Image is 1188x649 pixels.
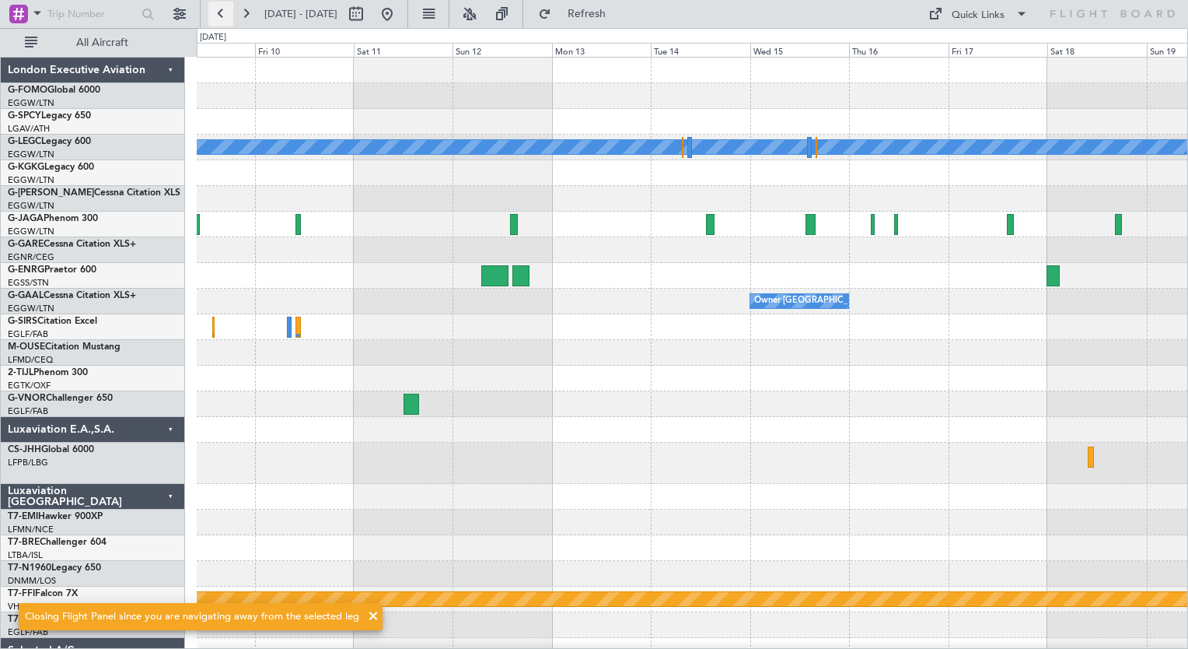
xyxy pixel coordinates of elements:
a: G-FOMOGlobal 6000 [8,86,100,95]
span: 2-TIJL [8,368,33,377]
a: G-VNORChallenger 650 [8,394,113,403]
span: G-JAGA [8,214,44,223]
a: G-GAALCessna Citation XLS+ [8,291,136,300]
a: LGAV/ATH [8,123,50,135]
span: G-LEGC [8,137,41,146]
button: Refresh [531,2,624,26]
span: G-[PERSON_NAME] [8,188,94,198]
span: G-SPCY [8,111,41,121]
span: T7-BRE [8,538,40,547]
a: M-OUSECitation Mustang [8,342,121,352]
span: All Aircraft [40,37,164,48]
a: G-JAGAPhenom 300 [8,214,98,223]
button: Quick Links [921,2,1036,26]
a: LFMN/NCE [8,524,54,535]
a: G-LEGCLegacy 600 [8,137,91,146]
a: CS-JHHGlobal 6000 [8,445,94,454]
div: Fri 10 [255,43,354,57]
button: All Aircraft [17,30,169,55]
a: G-ENRGPraetor 600 [8,265,96,275]
span: G-FOMO [8,86,47,95]
a: EGTK/OXF [8,380,51,391]
div: [DATE] [200,31,226,44]
input: Trip Number [47,2,137,26]
div: Mon 13 [552,43,651,57]
a: EGLF/FAB [8,405,48,417]
div: Sun 12 [452,43,551,57]
a: T7-N1960Legacy 650 [8,563,101,573]
div: Sat 18 [1047,43,1146,57]
a: G-GARECessna Citation XLS+ [8,240,136,249]
div: Sat 11 [354,43,452,57]
span: G-GARE [8,240,44,249]
span: G-KGKG [8,163,44,172]
div: Thu 16 [849,43,948,57]
div: Quick Links [952,8,1005,23]
a: LFMD/CEQ [8,354,53,366]
span: G-VNOR [8,394,46,403]
span: T7-N1960 [8,563,51,573]
a: LTBA/ISL [8,549,43,561]
span: M-OUSE [8,342,45,352]
div: Tue 14 [651,43,749,57]
span: CS-JHH [8,445,41,454]
a: G-[PERSON_NAME]Cessna Citation XLS [8,188,180,198]
div: Owner [GEOGRAPHIC_DATA] ([GEOGRAPHIC_DATA]) [754,289,969,313]
a: EGGW/LTN [8,200,54,212]
a: EGNR/CEG [8,251,54,263]
a: EGLF/FAB [8,328,48,340]
span: T7-EMI [8,512,38,521]
a: EGGW/LTN [8,149,54,160]
a: EGGW/LTN [8,174,54,186]
span: Refresh [554,9,620,19]
a: T7-EMIHawker 900XP [8,512,103,521]
a: LFPB/LBG [8,457,48,468]
span: [DATE] - [DATE] [264,7,337,21]
div: Thu 9 [155,43,254,57]
span: G-ENRG [8,265,44,275]
a: EGGW/LTN [8,303,54,314]
a: G-KGKGLegacy 600 [8,163,94,172]
div: Fri 17 [949,43,1047,57]
a: G-SPCYLegacy 650 [8,111,91,121]
a: EGGW/LTN [8,97,54,109]
span: G-SIRS [8,317,37,326]
a: EGGW/LTN [8,226,54,237]
a: G-SIRSCitation Excel [8,317,97,326]
div: Closing Flight Panel since you are navigating away from the selected leg [25,609,359,625]
a: DNMM/LOS [8,575,56,587]
a: T7-BREChallenger 604 [8,538,107,547]
div: Wed 15 [750,43,849,57]
a: 2-TIJLPhenom 300 [8,368,88,377]
span: G-GAAL [8,291,44,300]
a: EGSS/STN [8,277,49,289]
